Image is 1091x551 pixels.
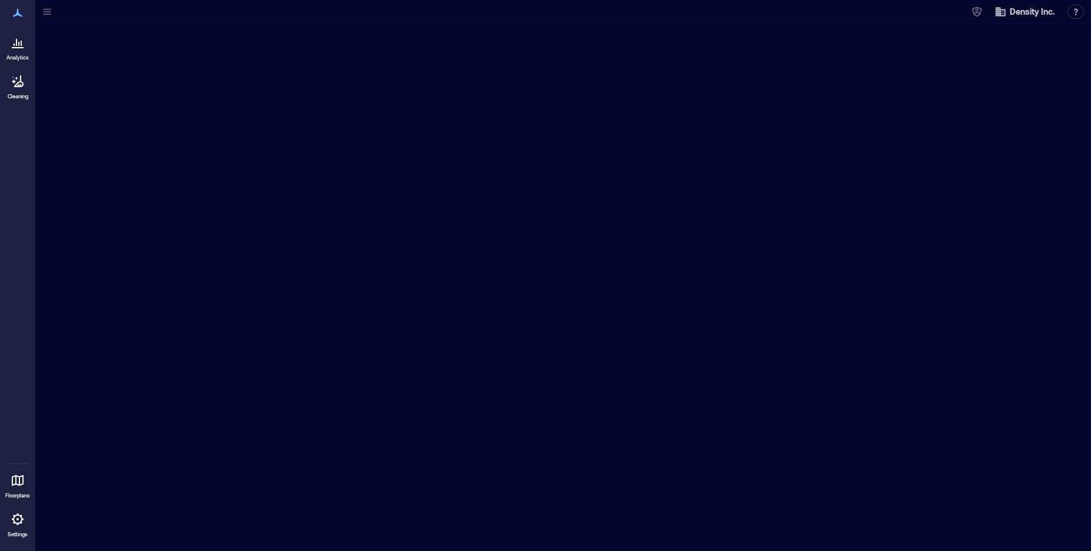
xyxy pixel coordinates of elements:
[4,505,32,542] a: Settings
[991,2,1058,21] button: Density Inc.
[3,28,32,65] a: Analytics
[5,492,30,499] p: Floorplans
[6,54,29,61] p: Analytics
[3,67,32,104] a: Cleaning
[8,531,28,538] p: Settings
[1010,6,1055,18] span: Density Inc.
[2,466,34,503] a: Floorplans
[8,93,28,100] p: Cleaning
